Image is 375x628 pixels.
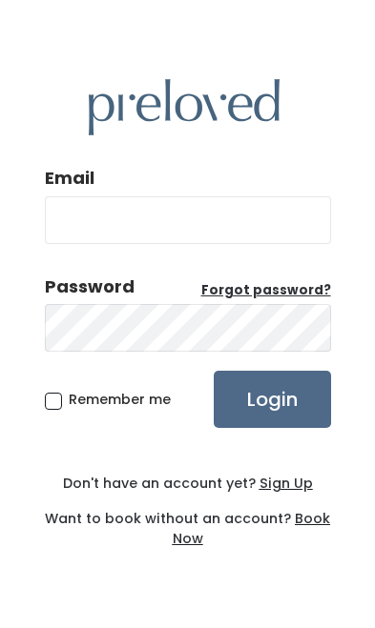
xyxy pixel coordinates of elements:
[214,371,331,428] input: Login
[173,509,331,548] a: Book Now
[260,474,313,493] u: Sign Up
[69,390,171,409] span: Remember me
[45,474,331,494] div: Don't have an account yet?
[201,281,331,300] a: Forgot password?
[201,281,331,299] u: Forgot password?
[256,474,313,493] a: Sign Up
[45,166,94,191] label: Email
[45,494,331,549] div: Want to book without an account?
[89,79,280,135] img: preloved logo
[45,274,135,299] div: Password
